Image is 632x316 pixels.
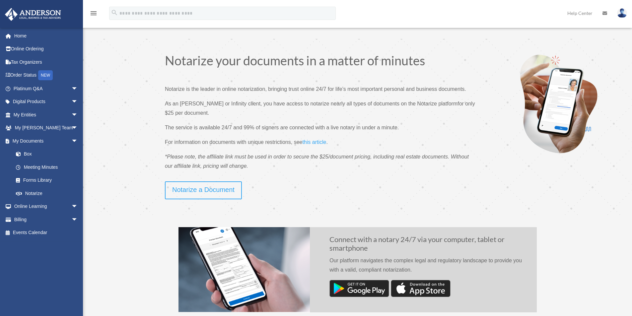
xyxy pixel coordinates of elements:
[178,227,310,312] img: Notarize Doc-1
[5,213,88,226] a: Billingarrow_drop_down
[326,139,327,145] span: .
[165,54,478,70] h1: Notarize your documents in a matter of minutes
[5,121,88,135] a: My [PERSON_NAME] Teamarrow_drop_down
[5,134,88,148] a: My Documentsarrow_drop_down
[9,148,88,161] a: Box
[302,139,326,145] span: this article
[71,134,85,148] span: arrow_drop_down
[329,256,527,280] p: Our platform navigates the complex legal and regulatory landscape to provide you with a valid, co...
[9,187,85,200] a: Notarize
[3,8,63,21] img: Anderson Advisors Platinum Portal
[71,82,85,95] span: arrow_drop_down
[165,154,469,169] span: *Please note, the affiliate link must be used in order to secure the $25/document pricing, includ...
[5,82,88,95] a: Platinum Q&Aarrow_drop_down
[329,235,527,256] h2: Connect with a notary 24/7 via your computer, tablet or smartphone
[5,55,88,69] a: Tax Organizers
[165,181,242,199] a: Notarize a Document
[302,139,326,148] a: this article
[111,9,118,16] i: search
[165,86,466,92] span: Notarize is the leader in online notarization, bringing trust online 24/7 for life’s most importa...
[90,12,98,17] a: menu
[518,54,600,154] img: Notarize-hero
[5,29,88,42] a: Home
[165,101,457,106] span: As an [PERSON_NAME] or Infinity client, you have access to notarize nearly all types of documents...
[165,125,399,130] span: The service is available 24/7 and 99% of signers are connected with a live notary in under a minute.
[90,9,98,17] i: menu
[9,160,88,174] a: Meeting Minutes
[5,69,88,82] a: Order StatusNEW
[5,226,88,239] a: Events Calendar
[71,213,85,226] span: arrow_drop_down
[71,95,85,109] span: arrow_drop_down
[9,174,88,187] a: Forms Library
[71,200,85,214] span: arrow_drop_down
[71,121,85,135] span: arrow_drop_down
[38,70,53,80] div: NEW
[165,139,302,145] span: For information on documents with unique restrictions, see
[5,42,88,56] a: Online Ordering
[617,8,627,18] img: User Pic
[5,108,88,121] a: My Entitiesarrow_drop_down
[5,200,88,213] a: Online Learningarrow_drop_down
[71,108,85,122] span: arrow_drop_down
[165,101,475,116] span: for only $25 per document.
[5,95,88,108] a: Digital Productsarrow_drop_down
